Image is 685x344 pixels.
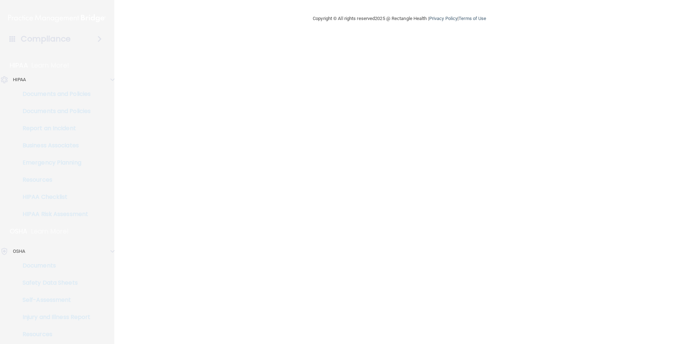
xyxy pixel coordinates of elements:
[269,7,530,30] div: Copyright © All rights reserved 2025 @ Rectangle Health | |
[13,247,25,256] p: OSHA
[21,34,71,44] h4: Compliance
[5,142,102,149] p: Business Associates
[429,16,458,21] a: Privacy Policy
[10,61,28,70] p: HIPAA
[13,75,26,84] p: HIPAA
[5,193,102,201] p: HIPAA Checklist
[5,211,102,218] p: HIPAA Risk Assessment
[32,61,70,70] p: Learn More!
[459,16,486,21] a: Terms of Use
[5,159,102,166] p: Emergency Planning
[5,262,102,269] p: Documents
[5,125,102,132] p: Report an Incident
[5,314,102,321] p: Injury and Illness Report
[31,227,69,236] p: Learn More!
[5,331,102,338] p: Resources
[10,227,28,236] p: OSHA
[5,90,102,98] p: Documents and Policies
[5,279,102,286] p: Safety Data Sheets
[5,108,102,115] p: Documents and Policies
[8,11,106,25] img: PMB logo
[5,296,102,304] p: Self-Assessment
[5,176,102,183] p: Resources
